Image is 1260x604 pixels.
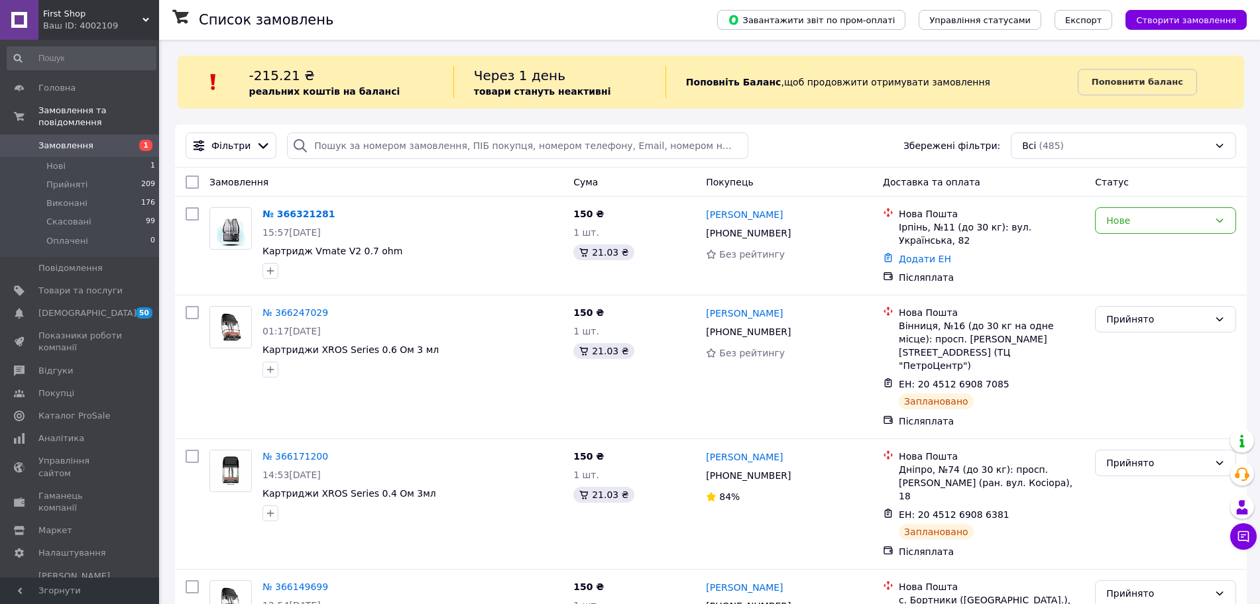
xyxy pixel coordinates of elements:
div: 21.03 ₴ [573,487,634,503]
span: Маркет [38,525,72,536]
div: Нове [1106,213,1209,228]
div: [PHONE_NUMBER] [703,466,793,485]
span: [DEMOGRAPHIC_DATA] [38,307,137,319]
span: Замовлення [38,140,93,152]
span: Cума [573,177,598,187]
img: Фото товару [210,307,251,348]
span: Фільтри [211,139,251,152]
span: ЕН: 20 4512 6908 7085 [899,379,1009,389]
div: Ваш ID: 4002109 [43,20,159,32]
span: Без рейтингу [719,348,785,358]
span: Статус [1095,177,1129,187]
img: :exclamation: [203,72,223,92]
div: [PHONE_NUMBER] [703,224,793,242]
input: Пошук [7,46,156,70]
button: Управління статусами [919,10,1041,30]
span: Товари та послуги [38,285,123,297]
div: Нова Пошта [899,580,1084,593]
span: 150 ₴ [573,307,604,318]
span: Відгуки [38,365,73,377]
span: Управління сайтом [38,455,123,479]
a: Додати ЕН [899,254,951,264]
a: [PERSON_NAME] [706,307,783,320]
a: [PERSON_NAME] [706,450,783,464]
b: Поповніть Баланс [686,77,781,87]
div: Нова Пошта [899,207,1084,221]
div: Післяплата [899,545,1084,558]
span: 1 шт. [573,227,599,238]
span: 99 [146,216,155,228]
div: 21.03 ₴ [573,244,634,260]
span: 01:17[DATE] [262,326,321,336]
b: Поповнити баланс [1092,77,1183,87]
span: Прийняті [46,179,87,191]
img: Фото товару [210,450,251,491]
span: Виконані [46,197,87,209]
div: [PHONE_NUMBER] [703,323,793,341]
div: , щоб продовжити отримувати замовлення [665,66,1078,98]
span: First Shop [43,8,143,20]
div: Прийнято [1106,456,1209,470]
span: 150 ₴ [573,209,604,219]
span: Доставка та оплата [883,177,980,187]
span: Замовлення та повідомлення [38,105,159,128]
a: № 366247029 [262,307,328,318]
div: Післяплата [899,271,1084,284]
span: -215.21 ₴ [249,68,315,83]
span: Замовлення [209,177,268,187]
span: Повідомлення [38,262,103,274]
span: 176 [141,197,155,209]
span: 0 [150,235,155,247]
input: Пошук за номером замовлення, ПІБ покупця, номером телефону, Email, номером накладної [287,132,748,159]
a: Картридж Vmate V2 0.7 ohm [262,246,402,256]
span: Збережені фільтри: [903,139,1000,152]
span: 14:53[DATE] [262,470,321,480]
span: Показники роботи компанії [38,330,123,354]
button: Чат з покупцем [1230,523,1257,550]
span: Створити замовлення [1136,15,1236,25]
span: 150 ₴ [573,451,604,462]
button: Створити замовлення [1125,10,1247,30]
a: № 366321281 [262,209,335,219]
div: Заплановано [899,524,974,540]
h1: Список замовлень [199,12,333,28]
span: Нові [46,160,66,172]
div: Нова Пошта [899,306,1084,319]
div: Ірпінь, №11 (до 30 кг): вул. Українська, 82 [899,221,1084,247]
span: Покупець [706,177,753,187]
span: 209 [141,179,155,191]
span: Завантажити звіт по пром-оплаті [728,14,895,26]
img: Фото товару [212,208,249,249]
a: № 366149699 [262,581,328,592]
span: Без рейтингу [719,249,785,260]
div: Прийнято [1106,586,1209,601]
span: Оплачені [46,235,88,247]
a: № 366171200 [262,451,328,462]
b: реальних коштів на балансі [249,86,400,97]
span: Експорт [1065,15,1102,25]
a: Створити замовлення [1112,14,1247,25]
button: Завантажити звіт по пром-оплаті [717,10,905,30]
a: Поповнити баланс [1078,69,1197,95]
a: Картриджи XROS Series 0.6 Ом 3 мл [262,344,439,355]
a: [PERSON_NAME] [706,581,783,594]
div: Нова Пошта [899,450,1084,463]
span: (485) [1039,140,1064,151]
span: 1 шт. [573,326,599,336]
button: Експорт [1055,10,1113,30]
span: ЕН: 20 4512 6908 6381 [899,509,1009,520]
span: Головна [38,82,76,94]
span: 150 ₴ [573,581,604,592]
span: 15:57[DATE] [262,227,321,238]
a: Картриджи XROS Series 0.4 Ом 3мл [262,488,436,499]
div: Вінниця, №16 (до 30 кг на одне місце): просп. [PERSON_NAME][STREET_ADDRESS] (ТЦ "ПетроЦентр") [899,319,1084,372]
span: 50 [136,307,152,319]
a: Фото товару [209,450,252,492]
span: Каталог ProSale [38,410,110,422]
div: Заплановано [899,393,974,409]
a: [PERSON_NAME] [706,208,783,221]
span: Всі [1022,139,1036,152]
